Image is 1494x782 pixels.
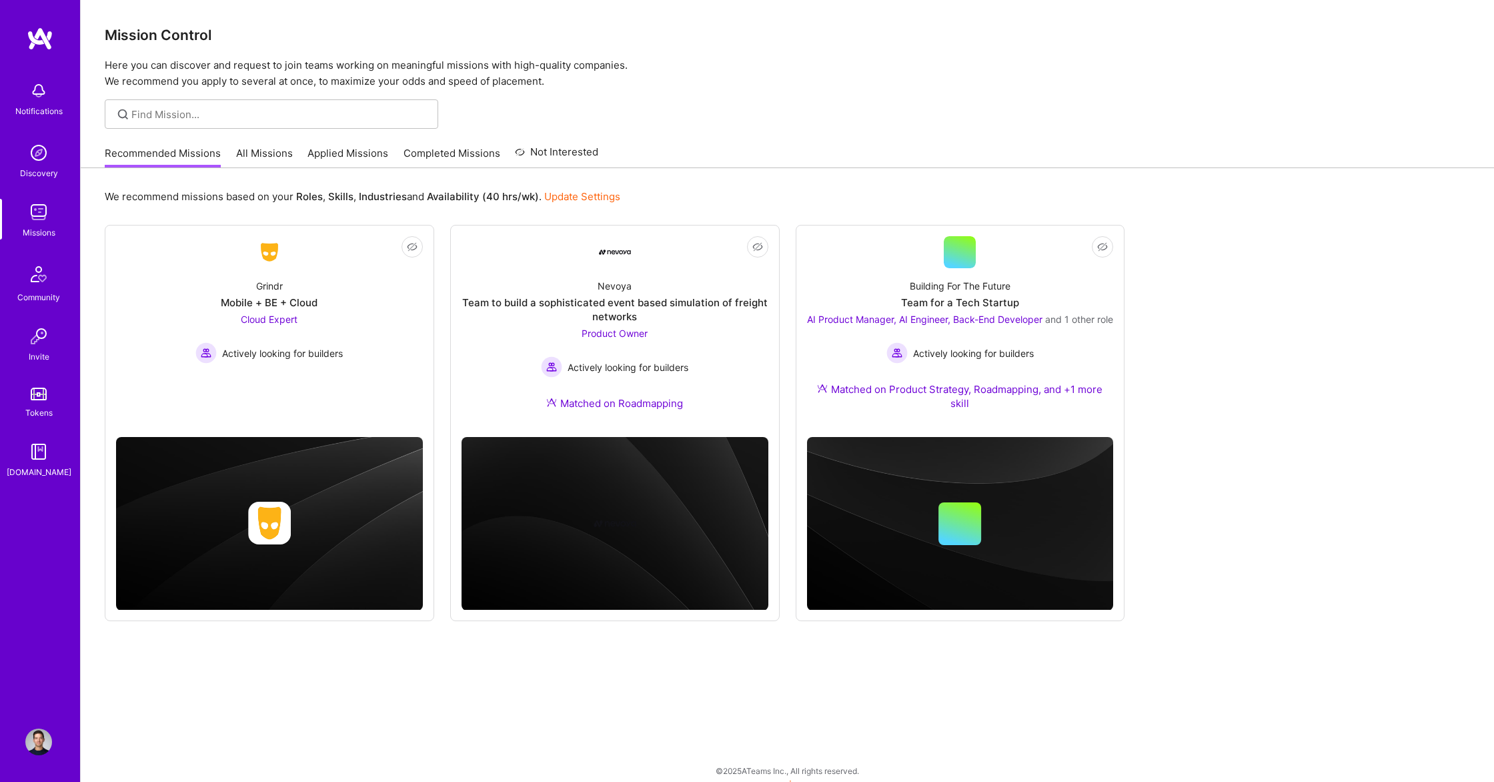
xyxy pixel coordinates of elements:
[546,397,557,408] img: Ateam Purple Icon
[116,236,423,418] a: Company LogoGrindrMobile + BE + CloudCloud Expert Actively looking for buildersActively looking f...
[25,139,52,166] img: discovery
[195,342,217,364] img: Actively looking for builders
[25,323,52,350] img: Invite
[817,383,828,394] img: Ateam Purple Icon
[105,27,1470,43] h3: Mission Control
[22,729,55,755] a: User Avatar
[546,396,683,410] div: Matched on Roadmapping
[7,465,71,479] div: [DOMAIN_NAME]
[17,290,60,304] div: Community
[462,437,768,611] img: cover
[236,146,293,168] a: All Missions
[248,502,291,544] img: Company logo
[568,360,688,374] span: Actively looking for builders
[115,107,131,122] i: icon SearchGrey
[131,107,428,121] input: Find Mission...
[407,242,418,252] i: icon EyeClosed
[105,146,221,168] a: Recommended Missions
[807,236,1114,426] a: Building For The FutureTeam for a Tech StartupAI Product Manager, AI Engineer, Back-End Developer...
[221,296,317,310] div: Mobile + BE + Cloud
[1045,314,1113,325] span: and 1 other role
[462,236,768,426] a: Company LogoNevoyaTeam to build a sophisticated event based simulation of freight networksProduct...
[404,146,500,168] a: Completed Missions
[807,437,1114,611] img: cover
[241,314,297,325] span: Cloud Expert
[25,438,52,465] img: guide book
[913,346,1034,360] span: Actively looking for builders
[886,342,908,364] img: Actively looking for builders
[598,279,632,293] div: Nevoya
[20,166,58,180] div: Discovery
[1097,242,1108,252] i: icon EyeClosed
[25,729,52,755] img: User Avatar
[105,57,1470,89] p: Here you can discover and request to join teams working on meaningful missions with high-quality ...
[31,388,47,400] img: tokens
[807,382,1114,410] div: Matched on Product Strategy, Roadmapping, and +1 more skill
[541,356,562,378] img: Actively looking for builders
[462,296,768,324] div: Team to build a sophisticated event based simulation of freight networks
[25,406,53,420] div: Tokens
[23,258,55,290] img: Community
[515,144,598,168] a: Not Interested
[901,296,1019,310] div: Team for a Tech Startup
[427,190,539,203] b: Availability (40 hrs/wk)
[23,226,55,240] div: Missions
[29,350,49,364] div: Invite
[253,240,285,264] img: Company Logo
[544,190,620,203] a: Update Settings
[222,346,343,360] span: Actively looking for builders
[27,27,53,51] img: logo
[910,279,1010,293] div: Building For The Future
[328,190,353,203] b: Skills
[15,104,63,118] div: Notifications
[599,250,631,255] img: Company Logo
[582,328,648,339] span: Product Owner
[256,279,283,293] div: Grindr
[307,146,388,168] a: Applied Missions
[594,502,636,545] img: Company logo
[105,189,620,204] p: We recommend missions based on your , , and .
[25,77,52,104] img: bell
[752,242,763,252] i: icon EyeClosed
[296,190,323,203] b: Roles
[807,314,1042,325] span: AI Product Manager, AI Engineer, Back-End Developer
[25,199,52,226] img: teamwork
[359,190,407,203] b: Industries
[116,437,423,611] img: cover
